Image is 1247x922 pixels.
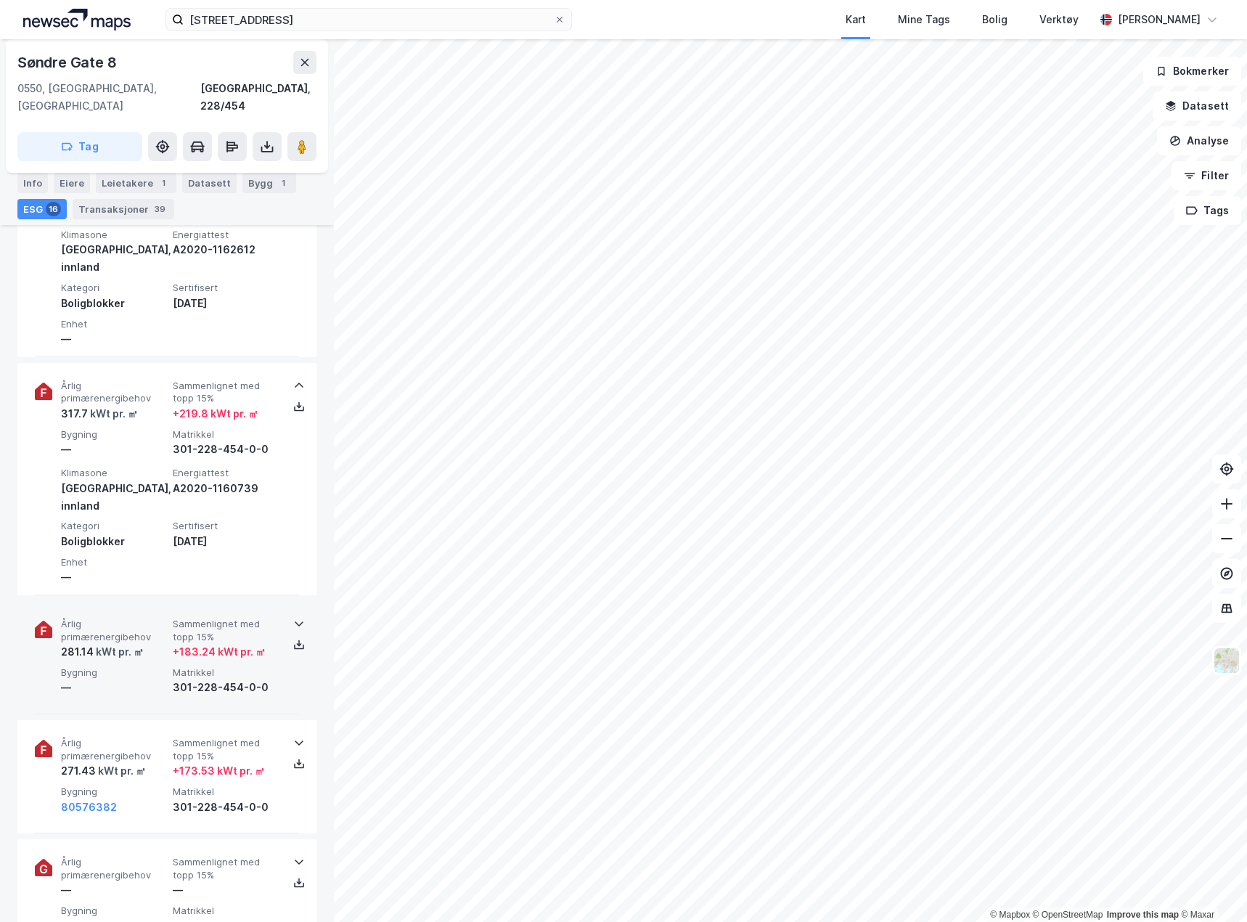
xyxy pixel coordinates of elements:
button: Bokmerker [1143,57,1241,86]
div: [DATE] [173,295,279,312]
div: [GEOGRAPHIC_DATA], innland [61,480,167,515]
div: — [61,881,167,899]
div: Datasett [182,173,237,193]
div: A2020-1162612 [173,241,279,258]
div: Kart [846,11,866,28]
div: 281.14 [61,643,144,661]
span: Klimasone [61,229,167,241]
span: Sammenlignet med topp 15% [173,737,279,762]
div: ESG [17,199,67,219]
div: 1 [156,176,171,190]
div: — [61,679,167,696]
span: Matrikkel [173,786,279,798]
div: + 219.8 kWt pr. ㎡ [173,405,258,423]
div: Leietakere [96,173,176,193]
div: 39 [152,202,168,216]
span: Sammenlignet med topp 15% [173,380,279,405]
span: Årlig primærenergibehov [61,618,167,643]
div: 16 [46,202,61,216]
a: Mapbox [990,910,1030,920]
div: 301-228-454-0-0 [173,679,279,696]
div: A2020-1160739 [173,480,279,497]
div: + 173.53 kWt pr. ㎡ [173,762,265,780]
span: Matrikkel [173,428,279,441]
span: Sammenlignet med topp 15% [173,618,279,643]
span: Bygning [61,666,167,679]
div: Info [17,173,48,193]
span: Årlig primærenergibehov [61,856,167,881]
button: Datasett [1153,91,1241,121]
img: logo.a4113a55bc3d86da70a041830d287a7e.svg [23,9,131,30]
span: Bygning [61,428,167,441]
div: Kontrollprogram for chat [1174,852,1247,922]
span: Kategori [61,282,167,294]
button: 80576382 [61,799,117,816]
div: 0550, [GEOGRAPHIC_DATA], [GEOGRAPHIC_DATA] [17,80,200,115]
div: Bygg [242,173,296,193]
a: OpenStreetMap [1033,910,1103,920]
div: 317.7 [61,405,138,423]
span: Energiattest [173,229,279,241]
span: Enhet [61,556,167,568]
div: 271.43 [61,762,146,780]
div: Bolig [982,11,1007,28]
div: Verktøy [1039,11,1079,28]
span: Sertifisert [173,282,279,294]
span: Sertifisert [173,520,279,532]
div: kWt pr. ㎡ [96,762,146,780]
div: — [61,568,167,586]
div: 301-228-454-0-0 [173,799,279,816]
iframe: Chat Widget [1174,852,1247,922]
button: Filter [1172,161,1241,190]
span: Årlig primærenergibehov [61,380,167,405]
span: Bygning [61,786,167,798]
div: Mine Tags [898,11,950,28]
span: Klimasone [61,467,167,479]
div: Eiere [54,173,90,193]
div: + 183.24 kWt pr. ㎡ [173,643,266,661]
span: Matrikkel [173,905,279,917]
div: 1 [276,176,290,190]
div: — [61,441,167,458]
span: Kategori [61,520,167,532]
div: [DATE] [173,533,279,550]
div: kWt pr. ㎡ [88,405,138,423]
span: Sammenlignet med topp 15% [173,856,279,881]
span: Årlig primærenergibehov [61,737,167,762]
div: Transaksjoner [73,199,174,219]
button: Tag [17,132,142,161]
button: Analyse [1157,126,1241,155]
div: — [61,330,167,348]
div: Boligblokker [61,533,167,550]
div: 301-228-454-0-0 [173,441,279,458]
input: Søk på adresse, matrikkel, gårdeiere, leietakere eller personer [184,9,554,30]
span: Matrikkel [173,666,279,679]
div: — [173,881,279,899]
button: Tags [1174,196,1241,225]
div: [GEOGRAPHIC_DATA], 228/454 [200,80,316,115]
span: Bygning [61,905,167,917]
div: [GEOGRAPHIC_DATA], innland [61,241,167,276]
div: [PERSON_NAME] [1118,11,1201,28]
span: Enhet [61,318,167,330]
div: Boligblokker [61,295,167,312]
a: Improve this map [1107,910,1179,920]
img: Z [1213,647,1240,674]
div: kWt pr. ㎡ [94,643,144,661]
div: Søndre Gate 8 [17,51,119,74]
span: Energiattest [173,467,279,479]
